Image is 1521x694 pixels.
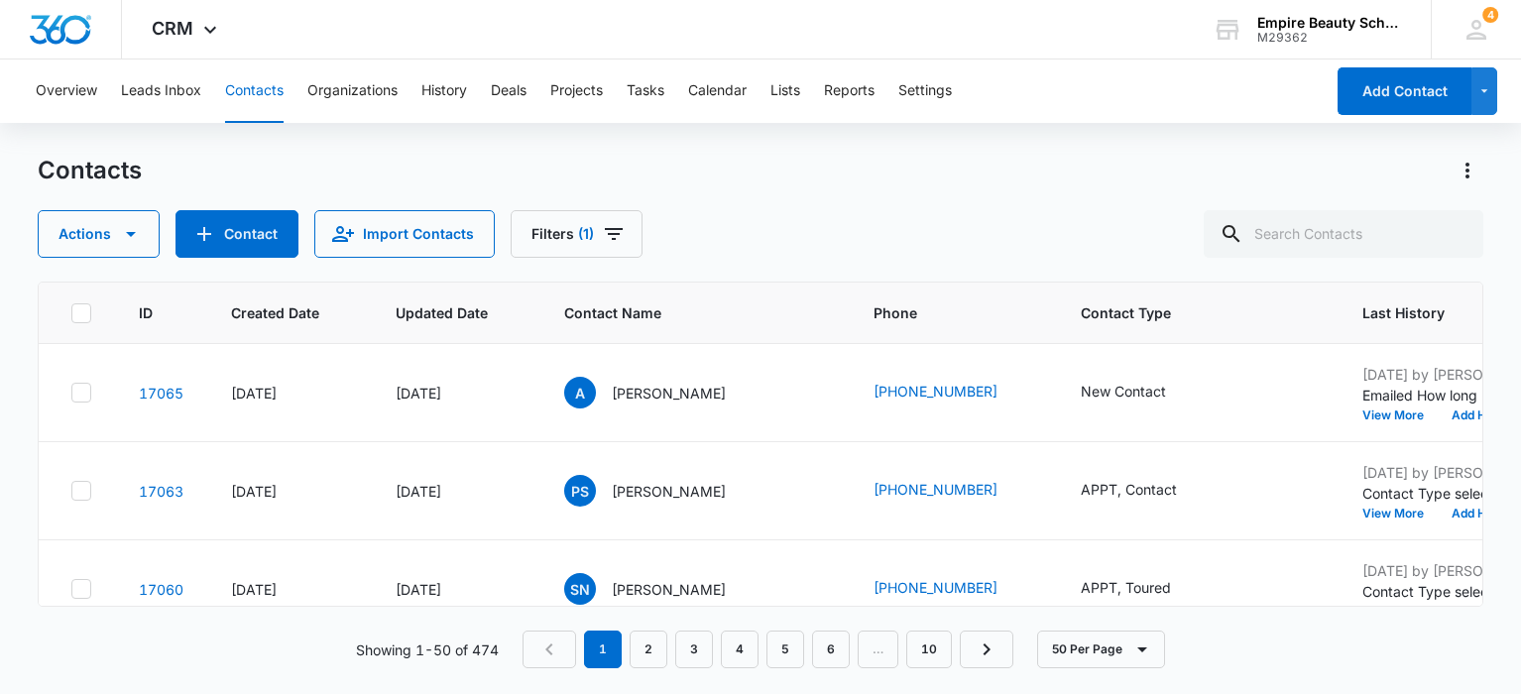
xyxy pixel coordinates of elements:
[1482,7,1498,23] div: notifications count
[874,479,997,500] a: [PHONE_NUMBER]
[175,210,298,258] button: Add Contact
[231,579,348,600] div: [DATE]
[612,579,726,600] p: [PERSON_NAME]
[139,302,155,323] span: ID
[121,59,201,123] button: Leads Inbox
[874,479,1033,503] div: Phone - (603) 581-4079 - Select to Edit Field
[231,383,348,404] div: [DATE]
[898,59,952,123] button: Settings
[874,302,1004,323] span: Phone
[564,302,797,323] span: Contact Name
[1081,479,1177,500] div: APPT, Contact
[1081,577,1171,598] div: APPT, Toured
[688,59,747,123] button: Calendar
[396,302,488,323] span: Updated Date
[314,210,495,258] button: Import Contacts
[874,381,1033,405] div: Phone - +1 (603) 491-8768 - Select to Edit Field
[356,639,499,660] p: Showing 1-50 of 474
[564,475,596,507] span: PS
[766,631,804,668] a: Page 5
[612,383,726,404] p: [PERSON_NAME]
[38,210,160,258] button: Actions
[1257,15,1402,31] div: account name
[627,59,664,123] button: Tasks
[1338,67,1471,115] button: Add Contact
[675,631,713,668] a: Page 3
[564,573,761,605] div: Contact Name - Shayleigh Nash - Select to Edit Field
[721,631,759,668] a: Page 4
[225,59,284,123] button: Contacts
[511,210,643,258] button: Filters
[874,577,1033,601] div: Phone - +1 (603) 273-8047 - Select to Edit Field
[578,227,594,241] span: (1)
[564,573,596,605] span: SN
[139,385,183,402] a: Navigate to contact details page for Ashley
[960,631,1013,668] a: Next Page
[307,59,398,123] button: Organizations
[770,59,800,123] button: Lists
[612,481,726,502] p: [PERSON_NAME]
[1081,577,1207,601] div: Contact Type - APPT, Toured - Select to Edit Field
[36,59,97,123] button: Overview
[421,59,467,123] button: History
[396,579,517,600] div: [DATE]
[874,381,997,402] a: [PHONE_NUMBER]
[1037,631,1165,668] button: 50 Per Page
[584,631,622,668] em: 1
[152,18,193,39] span: CRM
[1081,302,1286,323] span: Contact Type
[523,631,1013,668] nav: Pagination
[1257,31,1402,45] div: account id
[1362,508,1438,520] button: View More
[564,377,761,408] div: Contact Name - Ashley - Select to Edit Field
[139,483,183,500] a: Navigate to contact details page for Pam Sciglimpaglia
[491,59,526,123] button: Deals
[396,383,517,404] div: [DATE]
[906,631,952,668] a: Page 10
[564,377,596,408] span: A
[139,581,183,598] a: Navigate to contact details page for Shayleigh Nash
[1482,7,1498,23] span: 4
[1081,381,1166,402] div: New Contact
[1452,155,1483,186] button: Actions
[630,631,667,668] a: Page 2
[38,156,142,185] h1: Contacts
[874,577,997,598] a: [PHONE_NUMBER]
[1204,210,1483,258] input: Search Contacts
[550,59,603,123] button: Projects
[812,631,850,668] a: Page 6
[1362,409,1438,421] button: View More
[824,59,875,123] button: Reports
[1081,381,1202,405] div: Contact Type - New Contact - Select to Edit Field
[396,481,517,502] div: [DATE]
[1081,479,1213,503] div: Contact Type - APPT, Contact - Select to Edit Field
[564,475,761,507] div: Contact Name - Pam Sciglimpaglia - Select to Edit Field
[231,302,319,323] span: Created Date
[231,481,348,502] div: [DATE]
